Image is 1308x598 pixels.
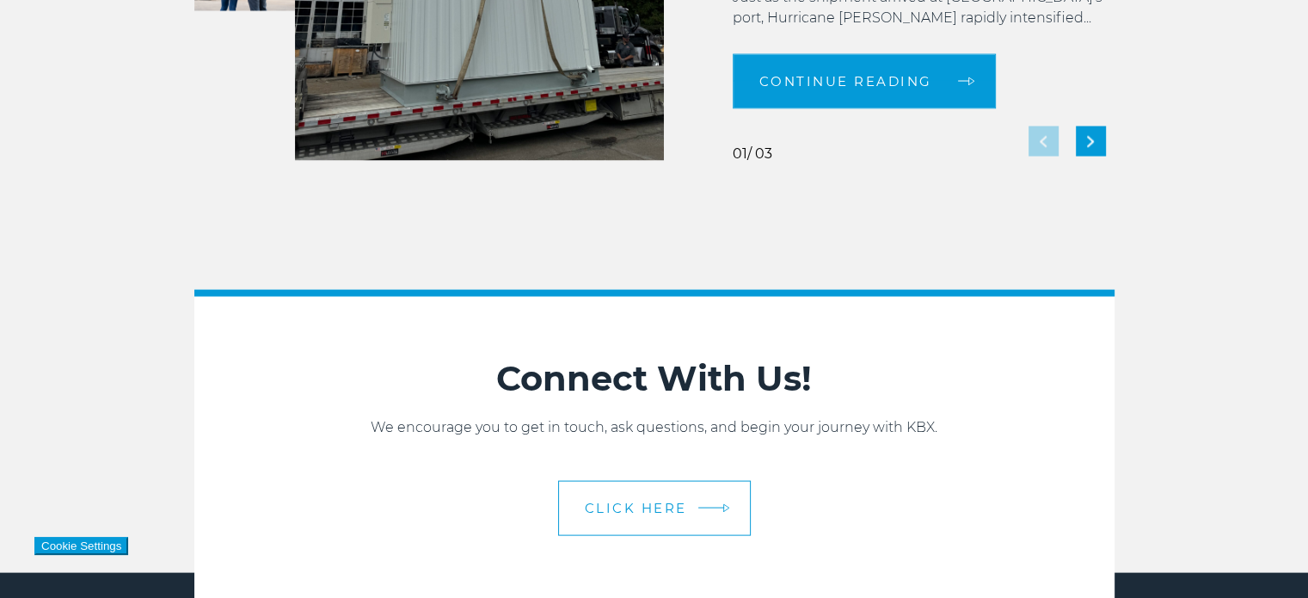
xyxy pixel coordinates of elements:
[34,537,128,555] button: Cookie Settings
[733,147,772,161] div: / 03
[585,502,687,515] span: CLICK HERE
[733,54,996,109] a: Continue reading arrow arrow
[194,357,1115,400] h2: Connect With Us!
[194,417,1115,438] p: We encourage you to get in touch, ask questions, and begin your journey with KBX.
[759,75,932,88] span: Continue reading
[1076,126,1106,157] div: Next slide
[722,503,729,513] img: arrow
[558,481,751,536] a: CLICK HERE arrow arrow
[1087,136,1094,147] img: next slide
[733,145,747,162] span: 01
